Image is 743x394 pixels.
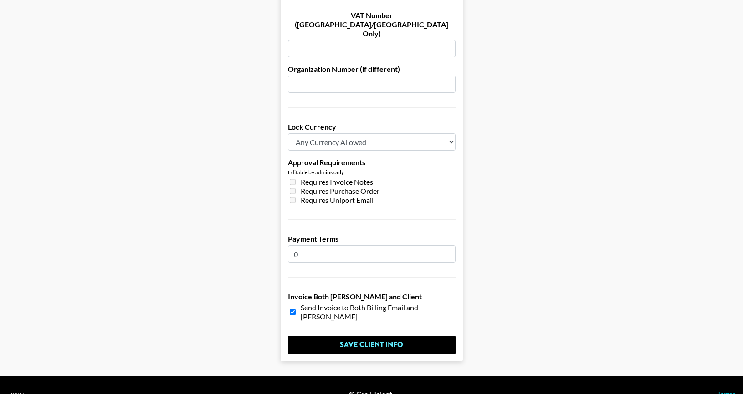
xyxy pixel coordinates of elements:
[288,169,456,176] div: Editable by admins only
[288,158,456,167] label: Approval Requirements
[301,177,373,187] span: Requires Invoice Notes
[301,303,456,321] span: Send Invoice to Both Billing Email and [PERSON_NAME]
[288,292,456,301] label: Invoice Both [PERSON_NAME] and Client
[288,65,456,74] label: Organization Number (if different)
[301,196,374,205] span: Requires Uniport Email
[288,11,456,38] label: VAT Number ([GEOGRAPHIC_DATA]/[GEOGRAPHIC_DATA] Only)
[301,187,379,196] span: Requires Purchase Order
[288,336,456,354] input: Save Client Info
[288,122,456,131] label: Lock Currency
[288,234,456,243] label: Payment Terms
